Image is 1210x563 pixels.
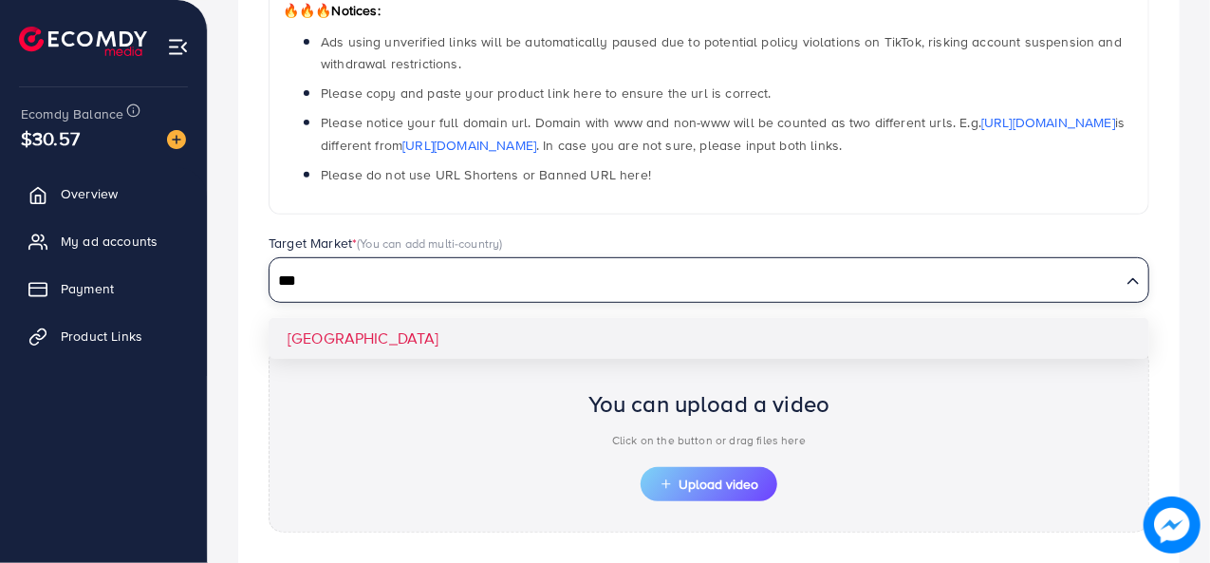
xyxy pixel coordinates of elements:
span: Ads using unverified links will be automatically paused due to potential policy violations on Tik... [321,32,1122,73]
img: menu [167,36,189,58]
img: logo [19,27,147,56]
a: My ad accounts [14,222,193,260]
span: Notices: [283,1,381,20]
span: Upload video [660,478,758,491]
span: My ad accounts [61,232,158,251]
span: Ecomdy Balance [21,104,123,123]
li: [GEOGRAPHIC_DATA] [269,318,1149,359]
a: Payment [14,270,193,308]
span: $30.57 [21,124,80,152]
input: Search for option [271,267,1119,296]
a: [URL][DOMAIN_NAME] [402,136,536,155]
img: image [1144,497,1201,554]
span: (You can add multi-country) [357,235,502,252]
p: Click on the button or drag files here [588,429,830,452]
a: Product Links [14,317,193,355]
a: Overview [14,175,193,213]
label: Target Market [269,234,503,253]
a: [URL][DOMAIN_NAME] [981,113,1115,132]
img: image [167,130,186,149]
h2: You can upload a video [588,390,830,418]
span: Please notice your full domain url. Domain with www and non-www will be counted as two different ... [321,113,1125,154]
span: Product Links [61,327,142,346]
button: Upload video [641,467,777,501]
span: Please copy and paste your product link here to ensure the url is correct. [321,84,772,103]
div: Search for option [269,257,1149,303]
span: Payment [61,279,114,298]
span: Please do not use URL Shortens or Banned URL here! [321,165,651,184]
span: Overview [61,184,118,203]
span: 🔥🔥🔥 [283,1,331,20]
